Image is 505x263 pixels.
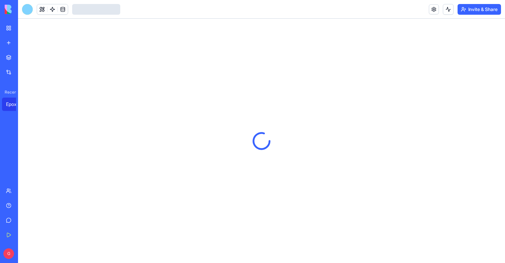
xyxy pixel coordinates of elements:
a: EpoxyPro CRM [2,98,29,111]
div: EpoxyPro CRM [6,101,25,108]
span: G [3,248,14,259]
button: Invite & Share [458,4,501,15]
img: logo [5,5,46,14]
span: Recent [2,90,16,95]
